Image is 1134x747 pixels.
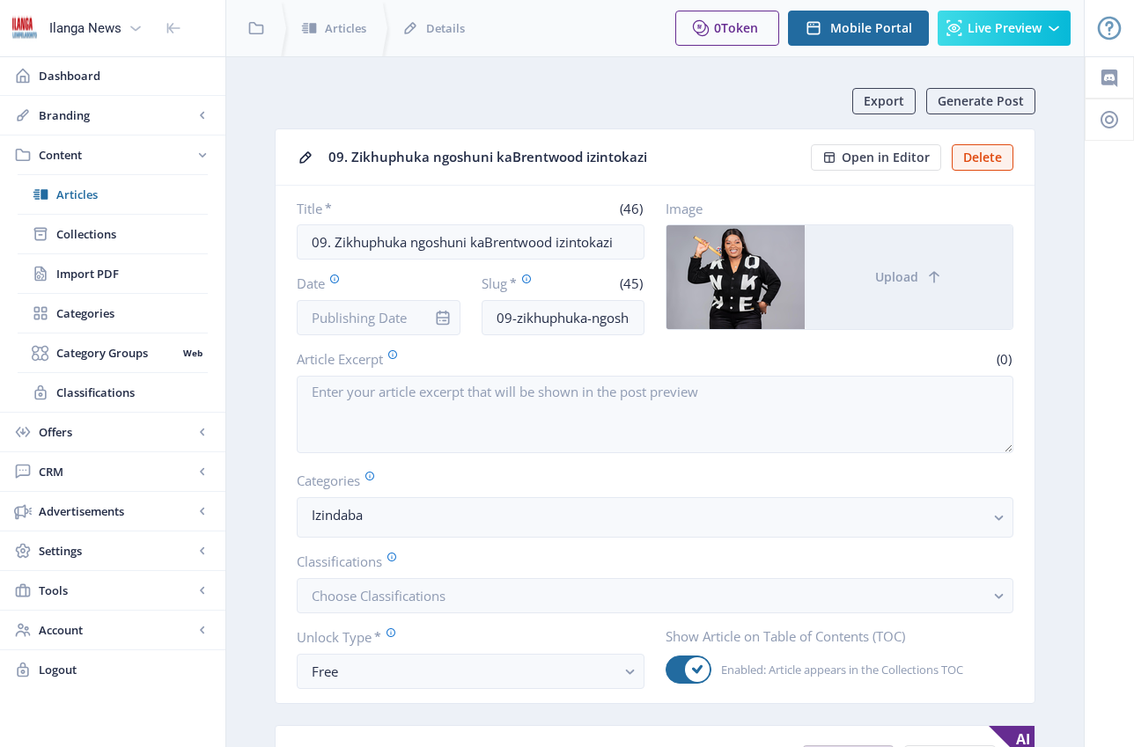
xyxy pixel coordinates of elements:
[312,661,615,682] div: Free
[968,21,1042,35] span: Live Preview
[39,106,194,124] span: Branding
[39,542,194,560] span: Settings
[56,304,208,322] span: Categories
[56,344,177,362] span: Category Groups
[312,504,984,525] nb-select-label: Izindaba
[177,344,208,362] nb-badge: Web
[617,200,644,217] span: (46)
[297,300,460,335] input: Publishing Date
[938,94,1024,108] span: Generate Post
[18,333,208,372] a: Category GroupsWeb
[721,19,758,36] span: Token
[328,143,800,171] div: 09. Zikhuphuka ngoshuni kaBrentwood izintokazi
[842,150,930,165] span: Open in Editor
[56,384,208,401] span: Classifications
[426,19,465,37] span: Details
[434,309,452,326] nb-icon: info
[39,621,194,639] span: Account
[675,11,779,46] button: 0Token
[666,200,999,217] label: Image
[297,224,644,260] input: Type Article Title ...
[864,94,904,108] span: Export
[711,659,963,680] span: Enabled: Article appears in the Collections TOC
[875,270,918,284] span: Upload
[39,502,194,520] span: Advertisements
[18,175,208,214] a: Articles
[482,300,645,335] input: this-is-how-a-slug-looks-like
[938,11,1071,46] button: Live Preview
[56,186,208,203] span: Articles
[617,275,644,292] span: (45)
[788,11,929,46] button: Mobile Portal
[18,294,208,333] a: Categories
[312,587,445,604] span: Choose Classifications
[56,265,208,282] span: Import PDF
[18,215,208,253] a: Collections
[297,274,446,293] label: Date
[18,254,208,293] a: Import PDF
[297,578,1013,613] button: Choose Classifications
[39,67,211,84] span: Dashboard
[39,582,194,599] span: Tools
[297,552,999,571] label: Classifications
[482,274,556,293] label: Slug
[297,471,999,490] label: Categories
[805,225,1012,329] button: Upload
[39,423,194,441] span: Offers
[994,350,1013,368] span: (0)
[39,661,211,678] span: Logout
[297,627,630,647] label: Unlock Type
[852,88,916,114] button: Export
[39,146,194,164] span: Content
[297,497,1013,538] button: Izindaba
[49,9,121,48] div: Ilanga News
[39,463,194,480] span: CRM
[297,200,464,217] label: Title
[952,144,1013,171] button: Delete
[56,225,208,243] span: Collections
[297,654,644,689] button: Free
[297,349,648,369] label: Article Excerpt
[926,88,1035,114] button: Generate Post
[811,144,941,171] button: Open in Editor
[18,373,208,412] a: Classifications
[666,627,999,645] label: Show Article on Table of Contents (TOC)
[11,14,39,42] img: 6e32966d-d278-493e-af78-9af65f0c2223.png
[830,21,912,35] span: Mobile Portal
[325,19,366,37] span: Articles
